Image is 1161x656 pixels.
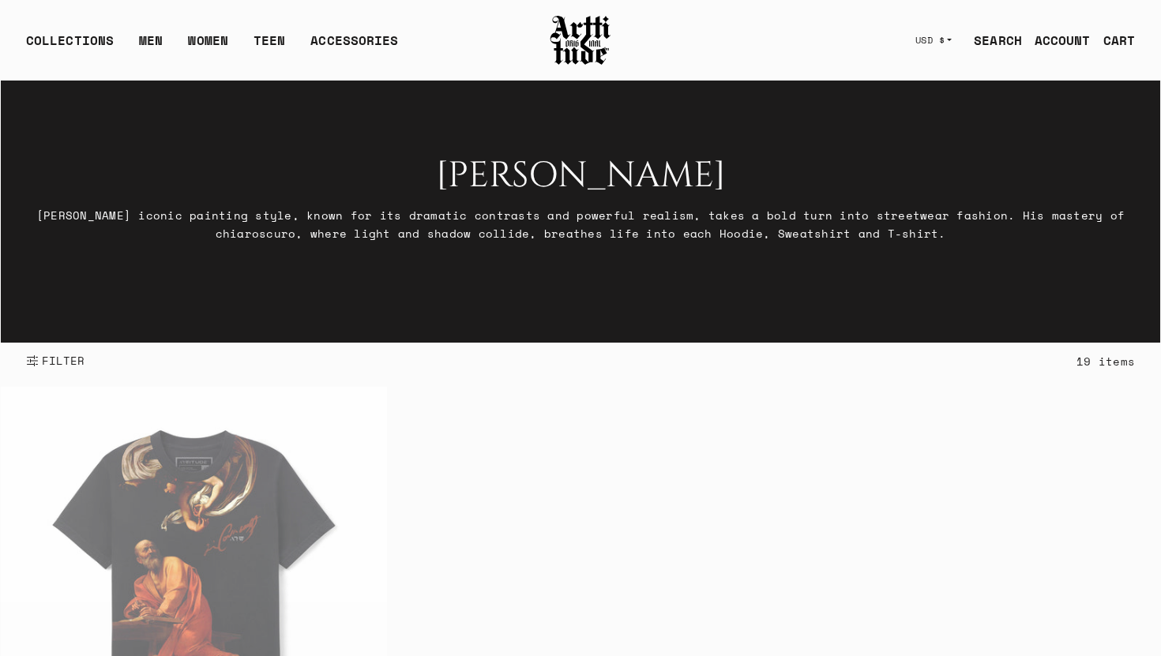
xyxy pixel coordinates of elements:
a: ACCOUNT [1022,24,1091,56]
div: ACCESSORIES [310,31,398,62]
span: USD $ [915,34,945,47]
button: Show filters [26,343,85,378]
p: [PERSON_NAME] iconic painting style, known for its dramatic contrasts and powerful realism, takes... [26,206,1135,242]
a: Open cart [1091,24,1135,56]
a: MEN [139,31,163,62]
span: FILTER [39,353,85,369]
a: SEARCH [961,24,1022,56]
video: Your browser does not support the video tag. [1,81,1160,343]
img: Arttitude [549,13,612,67]
a: TEEN [254,31,285,62]
a: WOMEN [188,31,228,62]
div: COLLECTIONS [26,31,114,62]
h2: [PERSON_NAME] [26,156,1135,197]
div: CART [1103,31,1135,50]
button: USD $ [906,23,962,58]
div: 19 items [1076,352,1135,370]
ul: Main navigation [13,31,411,62]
